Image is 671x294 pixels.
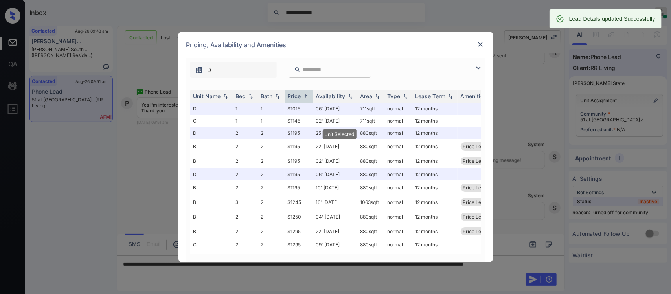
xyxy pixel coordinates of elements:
[190,224,233,239] td: B
[285,115,313,127] td: $1145
[285,127,313,139] td: $1195
[313,195,357,209] td: 16' [DATE]
[190,115,233,127] td: C
[190,209,233,224] td: B
[222,94,230,99] img: sorting
[412,127,458,139] td: 12 months
[233,154,258,168] td: 2
[412,180,458,195] td: 12 months
[388,93,401,99] div: Type
[236,93,246,99] div: Bed
[294,66,300,73] img: icon-zuma
[195,66,203,74] img: icon-zuma
[463,185,492,191] span: Price Leader
[474,63,483,73] img: icon-zuma
[463,199,492,205] span: Price Leader
[233,168,258,180] td: 2
[190,168,233,180] td: D
[313,251,357,265] td: 10' [DATE]
[288,93,301,99] div: Price
[346,94,354,99] img: sorting
[316,93,346,99] div: Availability
[412,115,458,127] td: 12 months
[401,94,409,99] img: sorting
[412,103,458,115] td: 12 months
[190,154,233,168] td: B
[302,93,310,99] img: sorting
[384,103,412,115] td: normal
[258,115,285,127] td: 1
[190,239,233,251] td: C
[233,251,258,265] td: 2
[412,251,458,265] td: 12 months
[384,154,412,168] td: normal
[384,195,412,209] td: normal
[233,239,258,251] td: 2
[476,40,484,48] img: close
[412,239,458,251] td: 12 months
[178,32,493,58] div: Pricing, Availability and Amenities
[313,115,357,127] td: 02' [DATE]
[463,143,492,149] span: Price Leader
[412,139,458,154] td: 12 months
[258,251,285,265] td: 2
[285,239,313,251] td: $1295
[357,195,384,209] td: 1063 sqft
[313,103,357,115] td: 06' [DATE]
[357,209,384,224] td: 880 sqft
[190,103,233,115] td: D
[258,168,285,180] td: 2
[384,251,412,265] td: normal
[285,209,313,224] td: $1250
[384,209,412,224] td: normal
[233,103,258,115] td: 1
[357,115,384,127] td: 711 sqft
[258,127,285,139] td: 2
[190,180,233,195] td: B
[384,180,412,195] td: normal
[261,93,273,99] div: Bath
[357,224,384,239] td: 880 sqft
[412,209,458,224] td: 12 months
[357,251,384,265] td: 880 sqft
[258,154,285,168] td: 2
[233,209,258,224] td: 2
[384,127,412,139] td: normal
[313,224,357,239] td: 22' [DATE]
[313,154,357,168] td: 02' [DATE]
[285,251,313,265] td: $1295
[285,168,313,180] td: $1195
[313,139,357,154] td: 22' [DATE]
[463,228,492,234] span: Price Leader
[313,127,357,139] td: 25' [DATE]
[461,93,487,99] div: Amenities
[258,209,285,224] td: 2
[285,224,313,239] td: $1295
[384,224,412,239] td: normal
[313,209,357,224] td: 04' [DATE]
[313,180,357,195] td: 10' [DATE]
[384,115,412,127] td: normal
[384,239,412,251] td: normal
[412,195,458,209] td: 12 months
[313,168,357,180] td: 06' [DATE]
[258,224,285,239] td: 2
[190,127,233,139] td: D
[233,139,258,154] td: 2
[247,94,255,99] img: sorting
[412,168,458,180] td: 12 months
[357,180,384,195] td: 880 sqft
[233,180,258,195] td: 2
[373,94,381,99] img: sorting
[208,66,211,74] span: D
[384,168,412,180] td: normal
[357,239,384,251] td: 880 sqft
[285,180,313,195] td: $1195
[357,168,384,180] td: 880 sqft
[357,127,384,139] td: 880 sqft
[313,239,357,251] td: 09' [DATE]
[190,139,233,154] td: B
[463,214,492,220] span: Price Leader
[357,154,384,168] td: 880 sqft
[190,251,233,265] td: B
